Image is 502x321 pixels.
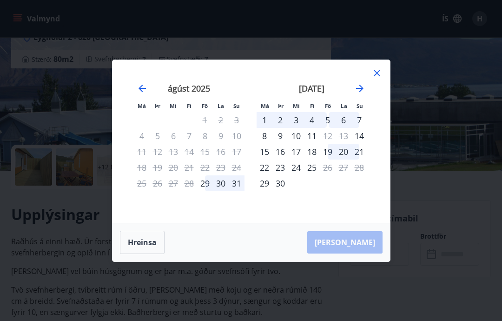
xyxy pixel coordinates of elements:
[257,160,272,175] div: 22
[181,128,197,144] td: Not available. fimmtudagur, 7. ágúst 2025
[257,112,272,128] td: Choose mánudagur, 1. september 2025 as your check-in date. It’s available.
[165,128,181,144] td: Not available. miðvikudagur, 6. ágúst 2025
[229,128,244,144] td: Not available. sunnudagur, 10. ágúst 2025
[288,160,304,175] div: 24
[213,112,229,128] td: Not available. laugardagur, 2. ágúst 2025
[124,71,379,212] div: Calendar
[320,112,336,128] div: 5
[197,175,213,191] div: Aðeins innritun í boði
[310,102,315,109] small: Fi
[229,175,244,191] div: 31
[197,144,213,160] td: Not available. föstudagur, 15. ágúst 2025
[320,128,336,144] td: Not available. föstudagur, 12. september 2025
[288,128,304,144] div: 10
[197,112,213,128] td: Not available. föstudagur, 1. ágúst 2025
[288,160,304,175] td: Choose miðvikudagur, 24. september 2025 as your check-in date. It’s available.
[272,160,288,175] div: 23
[272,112,288,128] div: 2
[155,102,160,109] small: Þr
[229,144,244,160] td: Not available. sunnudagur, 17. ágúst 2025
[304,128,320,144] div: 11
[165,144,181,160] td: Not available. miðvikudagur, 13. ágúst 2025
[187,102,192,109] small: Fi
[272,128,288,144] div: 9
[336,144,351,160] td: Choose laugardagur, 20. september 2025 as your check-in date. It’s available.
[336,128,351,144] td: Not available. laugardagur, 13. september 2025
[257,112,272,128] div: 1
[261,102,269,109] small: Má
[351,128,367,144] td: Choose sunnudagur, 14. september 2025 as your check-in date. It’s available.
[229,112,244,128] td: Not available. sunnudagur, 3. ágúst 2025
[257,160,272,175] td: Choose mánudagur, 22. september 2025 as your check-in date. It’s available.
[257,144,272,160] div: 15
[134,160,150,175] td: Not available. mánudagur, 18. ágúst 2025
[304,160,320,175] td: Choose fimmtudagur, 25. september 2025 as your check-in date. It’s available.
[165,175,181,191] td: Not available. miðvikudagur, 27. ágúst 2025
[320,112,336,128] td: Choose föstudagur, 5. september 2025 as your check-in date. It’s available.
[257,175,272,191] td: Choose mánudagur, 29. september 2025 as your check-in date. It’s available.
[354,83,365,94] div: Move forward to switch to the next month.
[272,175,288,191] td: Choose þriðjudagur, 30. september 2025 as your check-in date. It’s available.
[351,128,367,144] div: Aðeins innritun í boði
[257,128,272,144] div: 8
[165,160,181,175] td: Not available. miðvikudagur, 20. ágúst 2025
[304,112,320,128] td: Choose fimmtudagur, 4. september 2025 as your check-in date. It’s available.
[150,175,165,191] td: Not available. þriðjudagur, 26. ágúst 2025
[150,144,165,160] td: Not available. þriðjudagur, 12. ágúst 2025
[213,175,229,191] div: 30
[336,112,351,128] div: 6
[272,175,288,191] div: 30
[181,160,197,175] td: Not available. fimmtudagur, 21. ágúst 2025
[288,144,304,160] td: Choose miðvikudagur, 17. september 2025 as your check-in date. It’s available.
[213,175,229,191] td: Choose laugardagur, 30. ágúst 2025 as your check-in date. It’s available.
[213,144,229,160] td: Not available. laugardagur, 16. ágúst 2025
[218,102,224,109] small: La
[336,160,351,175] td: Not available. laugardagur, 27. september 2025
[320,128,336,144] div: Aðeins útritun í boði
[336,112,351,128] td: Choose laugardagur, 6. september 2025 as your check-in date. It’s available.
[257,144,272,160] td: Choose mánudagur, 15. september 2025 as your check-in date. It’s available.
[181,144,197,160] td: Not available. fimmtudagur, 14. ágúst 2025
[288,144,304,160] div: 17
[288,112,304,128] div: 3
[299,83,324,94] strong: [DATE]
[257,128,272,144] td: Choose mánudagur, 8. september 2025 as your check-in date. It’s available.
[138,102,146,109] small: Má
[351,112,367,128] div: 7
[272,128,288,144] td: Choose þriðjudagur, 9. september 2025 as your check-in date. It’s available.
[170,102,177,109] small: Mi
[320,144,336,160] div: 19
[336,144,351,160] div: 20
[304,144,320,160] div: 18
[351,112,367,128] td: Choose sunnudagur, 7. september 2025 as your check-in date. It’s available.
[341,102,347,109] small: La
[304,128,320,144] td: Choose fimmtudagur, 11. september 2025 as your check-in date. It’s available.
[229,175,244,191] td: Choose sunnudagur, 31. ágúst 2025 as your check-in date. It’s available.
[134,144,150,160] td: Not available. mánudagur, 11. ágúst 2025
[134,128,150,144] td: Not available. mánudagur, 4. ágúst 2025
[202,102,208,109] small: Fö
[134,175,150,191] td: Not available. mánudagur, 25. ágúst 2025
[168,83,210,94] strong: ágúst 2025
[320,144,336,160] td: Choose föstudagur, 19. september 2025 as your check-in date. It’s available.
[197,160,213,175] td: Not available. föstudagur, 22. ágúst 2025
[288,112,304,128] td: Choose miðvikudagur, 3. september 2025 as your check-in date. It’s available.
[120,231,165,254] button: Hreinsa
[150,160,165,175] td: Not available. þriðjudagur, 19. ágúst 2025
[213,128,229,144] td: Not available. laugardagur, 9. ágúst 2025
[304,112,320,128] div: 4
[257,175,272,191] div: Aðeins innritun í boði
[351,160,367,175] td: Not available. sunnudagur, 28. september 2025
[272,112,288,128] td: Choose þriðjudagur, 2. september 2025 as your check-in date. It’s available.
[293,102,300,109] small: Mi
[351,144,367,160] div: 21
[197,175,213,191] td: Choose föstudagur, 29. ágúst 2025 as your check-in date. It’s available.
[229,160,244,175] td: Not available. sunnudagur, 24. ágúst 2025
[272,144,288,160] div: 16
[233,102,240,109] small: Su
[304,144,320,160] td: Choose fimmtudagur, 18. september 2025 as your check-in date. It’s available.
[320,160,336,175] div: Aðeins útritun í boði
[278,102,284,109] small: Þr
[325,102,331,109] small: Fö
[304,160,320,175] div: 25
